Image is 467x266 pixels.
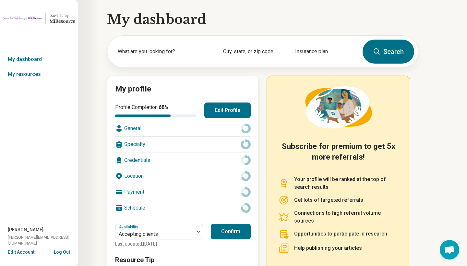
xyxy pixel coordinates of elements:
[107,10,418,29] h1: My dashboard
[115,152,251,168] div: Credentials
[211,224,251,239] button: Confirm
[294,196,363,204] p: Get lots of targeted referrals
[294,209,398,225] p: Connections to high referral volume sources
[115,255,251,264] h3: Resource Tip
[115,121,251,136] div: General
[8,226,43,233] span: [PERSON_NAME]
[50,13,75,18] div: powered by
[3,10,42,26] img: University of St. Thomas
[115,103,197,117] div: Profile Completion:
[118,48,207,55] label: What are you looking for?
[119,225,139,229] label: Availability
[115,241,203,248] p: Last updated: [DATE]
[159,104,169,110] span: 68 %
[115,84,251,95] h2: My profile
[115,168,251,184] div: Location
[8,249,34,256] button: Edit Account
[8,235,78,246] span: [PERSON_NAME][EMAIL_ADDRESS][DOMAIN_NAME]
[115,184,251,200] div: Payment
[115,137,251,152] div: Specialty
[294,175,398,191] p: Your profile will be ranked at the top of search results
[3,10,75,26] a: University of St. Thomaspowered by
[54,249,70,254] button: Log Out
[115,200,251,216] div: Schedule
[363,40,414,64] button: Search
[204,103,251,118] button: Edit Profile
[440,240,459,260] div: Open chat
[294,230,387,238] p: Opportunities to participate in research
[294,244,362,252] p: Help publishing your articles
[279,141,398,168] h2: Subscribe for premium to get 5x more referrals!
